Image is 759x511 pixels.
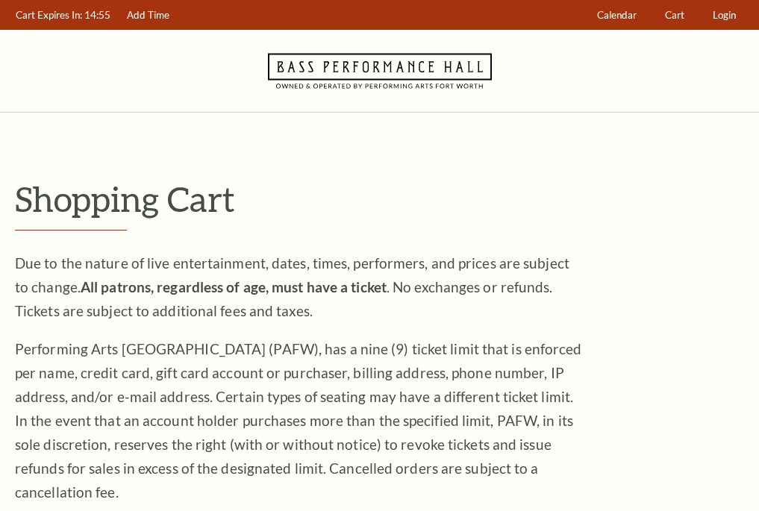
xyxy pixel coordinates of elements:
[16,9,82,21] span: Cart Expires In:
[713,9,736,21] span: Login
[15,254,569,319] span: Due to the nature of live entertainment, dates, times, performers, and prices are subject to chan...
[665,9,684,21] span: Cart
[590,1,644,30] a: Calendar
[15,180,744,218] p: Shopping Cart
[120,1,177,30] a: Add Time
[81,278,387,295] strong: All patrons, regardless of age, must have a ticket
[706,1,743,30] a: Login
[658,1,692,30] a: Cart
[15,337,582,504] p: Performing Arts [GEOGRAPHIC_DATA] (PAFW), has a nine (9) ticket limit that is enforced per name, ...
[597,9,637,21] span: Calendar
[84,9,110,21] span: 14:55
